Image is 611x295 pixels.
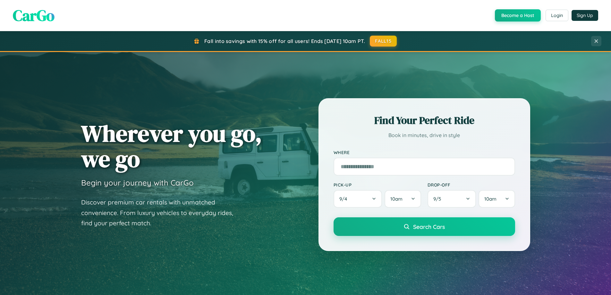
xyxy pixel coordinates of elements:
[339,196,350,202] span: 9 / 4
[81,197,242,229] p: Discover premium car rentals with unmatched convenience. From luxury vehicles to everyday rides, ...
[81,121,262,171] h1: Wherever you go, we go
[370,36,397,47] button: FALL15
[334,217,515,236] button: Search Cars
[433,196,444,202] span: 9 / 5
[385,190,421,208] button: 10am
[334,131,515,140] p: Book in minutes, drive in style
[13,5,55,26] span: CarGo
[495,9,541,22] button: Become a Host
[428,182,515,187] label: Drop-off
[413,223,445,230] span: Search Cars
[428,190,476,208] button: 9/5
[334,150,515,155] label: Where
[334,190,382,208] button: 9/4
[484,196,496,202] span: 10am
[546,10,568,21] button: Login
[334,182,421,187] label: Pick-up
[479,190,515,208] button: 10am
[204,38,365,44] span: Fall into savings with 15% off for all users! Ends [DATE] 10am PT.
[572,10,598,21] button: Sign Up
[390,196,403,202] span: 10am
[334,113,515,127] h2: Find Your Perfect Ride
[81,178,194,187] h3: Begin your journey with CarGo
